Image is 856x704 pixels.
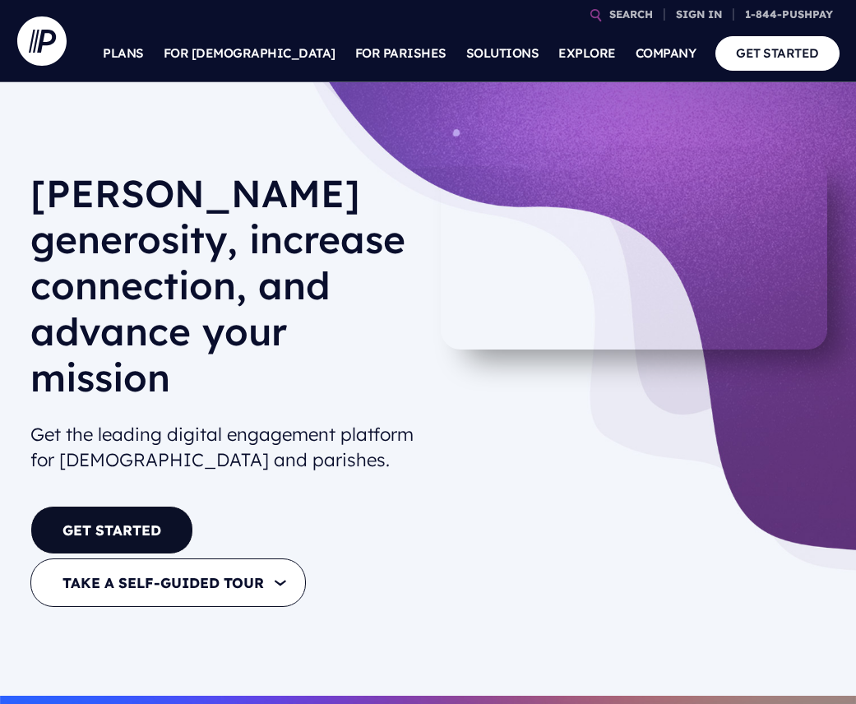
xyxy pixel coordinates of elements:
[558,25,616,82] a: EXPLORE
[715,36,840,70] a: GET STARTED
[30,506,193,554] a: GET STARTED
[103,25,144,82] a: PLANS
[30,558,306,607] button: TAKE A SELF-GUIDED TOUR
[30,170,415,414] h1: [PERSON_NAME] generosity, increase connection, and advance your mission
[164,25,335,82] a: FOR [DEMOGRAPHIC_DATA]
[355,25,447,82] a: FOR PARISHES
[30,415,415,479] h2: Get the leading digital engagement platform for [DEMOGRAPHIC_DATA] and parishes.
[636,25,696,82] a: COMPANY
[466,25,539,82] a: SOLUTIONS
